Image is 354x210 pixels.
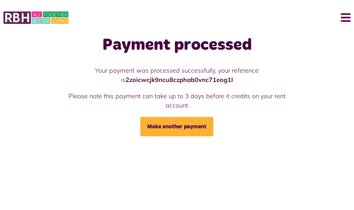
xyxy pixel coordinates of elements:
[57,66,297,84] p: Your payment was processed successfully, your reference is
[57,91,297,110] p: Please note this payment can take up to 3 days before it credits on your rent account
[125,76,233,84] strong: 2zoicwcjk9ncu8czphab0vnc71eog1l
[140,117,213,136] a: Make another payment
[3,10,68,25] img: MyRBH
[57,35,297,55] h1: Payment processed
